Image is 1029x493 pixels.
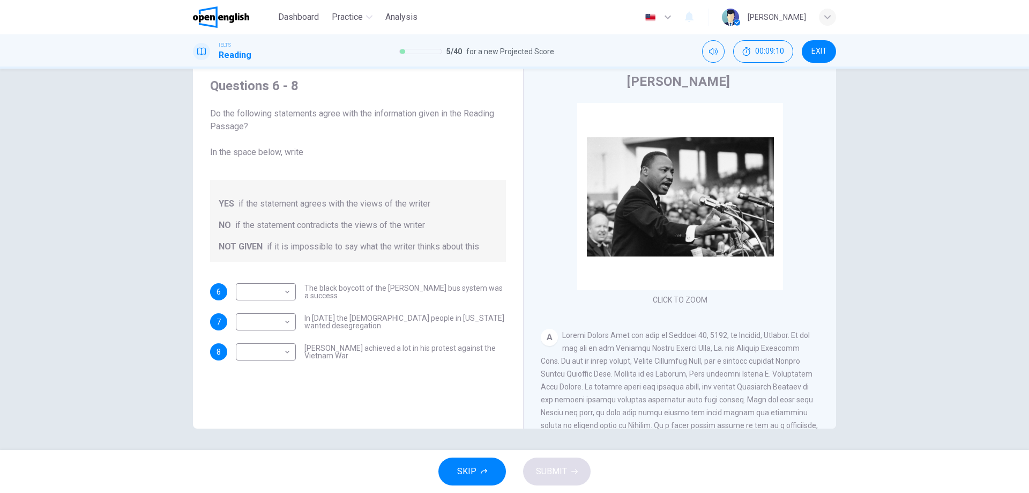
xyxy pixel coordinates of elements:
[466,45,554,58] span: for a new Projected Score
[702,40,725,63] div: Mute
[304,344,506,359] span: [PERSON_NAME] achieved a lot in his protest against the Vietnam War
[235,219,425,232] span: if the statement contradicts the views of the writer
[457,464,476,479] span: SKIP
[802,40,836,63] button: EXIT
[219,197,234,210] span: YES
[332,11,363,24] span: Practice
[446,45,462,58] span: 5 / 40
[327,8,377,27] button: Practice
[278,11,319,24] span: Dashboard
[381,8,422,27] button: Analysis
[733,40,793,63] button: 00:09:10
[217,348,221,356] span: 8
[541,329,558,346] div: A
[267,240,479,253] span: if it is impossible to say what the writer thinks about this
[219,41,231,49] span: IELTS
[627,73,730,90] h4: [PERSON_NAME]
[385,11,417,24] span: Analysis
[210,107,506,159] span: Do the following statements agree with the information given in the Reading Passage? In the space...
[304,314,506,329] span: In [DATE] the [DEMOGRAPHIC_DATA] people in [US_STATE] wanted desegregation
[217,318,221,326] span: 7
[193,6,274,28] a: OpenEnglish logo
[811,47,827,56] span: EXIT
[210,77,506,94] h4: Questions 6 - 8
[193,6,249,28] img: OpenEnglish logo
[644,13,657,21] img: en
[438,458,506,485] button: SKIP
[238,197,430,210] span: if the statement agrees with the views of the writer
[217,288,221,296] span: 6
[722,9,739,26] img: Profile picture
[304,284,506,299] span: The black boycott of the [PERSON_NAME] bus system was a success
[219,49,251,62] h1: Reading
[733,40,793,63] div: Hide
[755,47,784,56] span: 00:09:10
[748,11,806,24] div: [PERSON_NAME]
[274,8,323,27] button: Dashboard
[219,240,263,253] span: NOT GIVEN
[219,219,231,232] span: NO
